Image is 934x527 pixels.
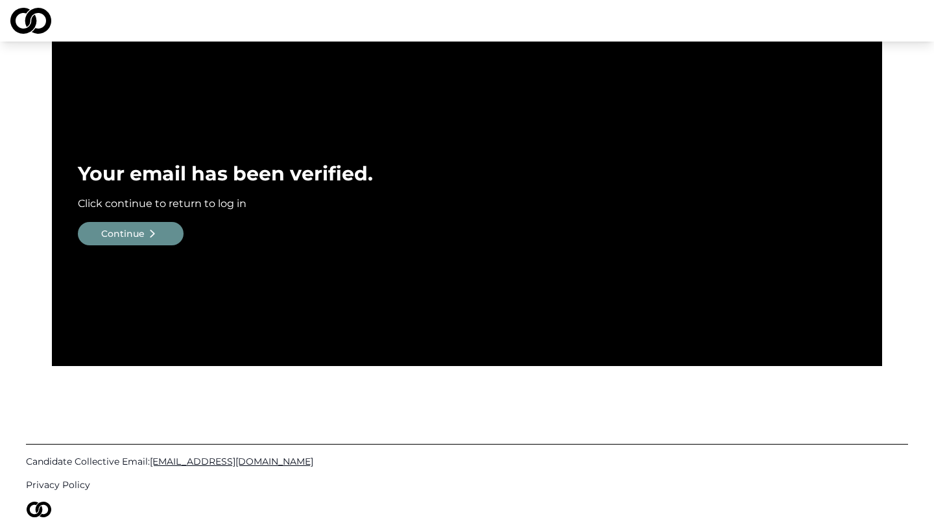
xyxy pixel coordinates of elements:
[10,8,51,34] img: logo
[26,478,908,491] a: Privacy Policy
[150,456,313,467] span: [EMAIL_ADDRESS][DOMAIN_NAME]
[78,196,856,212] div: Click continue to return to log in
[26,502,52,517] img: logo
[101,227,145,240] div: Continue
[78,162,856,186] div: Your email has been verified.
[26,455,908,468] a: Candidate Collective Email:[EMAIL_ADDRESS][DOMAIN_NAME]
[78,222,184,245] button: Continue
